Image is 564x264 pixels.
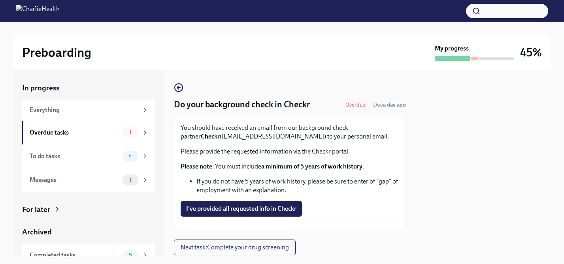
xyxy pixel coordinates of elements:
div: To do tasks [30,152,119,161]
span: 5 [124,252,137,258]
a: Archived [22,227,155,237]
strong: My progress [435,44,469,53]
div: Completed tasks [30,251,119,260]
img: CharlieHealth [16,5,60,17]
a: To do tasks4 [22,144,155,168]
strong: Checkr [201,133,220,140]
a: Overdue tasks1 [22,121,155,144]
div: Messages [30,176,119,184]
span: 4 [124,153,137,159]
strong: a minimum of 5 years of work history [261,163,362,170]
span: 1 [124,129,136,135]
a: In progress [22,83,155,93]
span: Overdue [341,102,370,108]
div: For later [22,204,50,215]
span: Due [373,101,406,108]
a: Messages1 [22,168,155,192]
a: Everything [22,99,155,121]
a: For later [22,204,155,215]
h3: 45% [520,45,542,60]
p: You should have received an email from our background check partner ([EMAIL_ADDRESS][DOMAIN_NAME]... [181,124,399,141]
div: Overdue tasks [30,128,119,137]
p: : You must include . [181,162,399,171]
button: I've provided all requested info in Checkr [181,201,302,217]
span: September 14th, 2025 07:00 [373,101,406,109]
span: I've provided all requested info in Checkr [186,205,296,213]
span: 1 [124,177,136,183]
li: If you do not have 5 years of work history, please be sure to enter of "gap" of employment with a... [196,177,399,195]
span: Next task : Complete your drug screening [181,243,289,251]
p: Please provide the requested information via the Checkr portal. [181,147,399,156]
strong: a day ago [383,101,406,108]
strong: Please note [181,163,212,170]
button: Next task:Complete your drug screening [174,240,296,255]
div: Everything [30,106,138,114]
h4: Do your background check in Checkr [174,99,310,110]
h2: Preboarding [22,45,91,60]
